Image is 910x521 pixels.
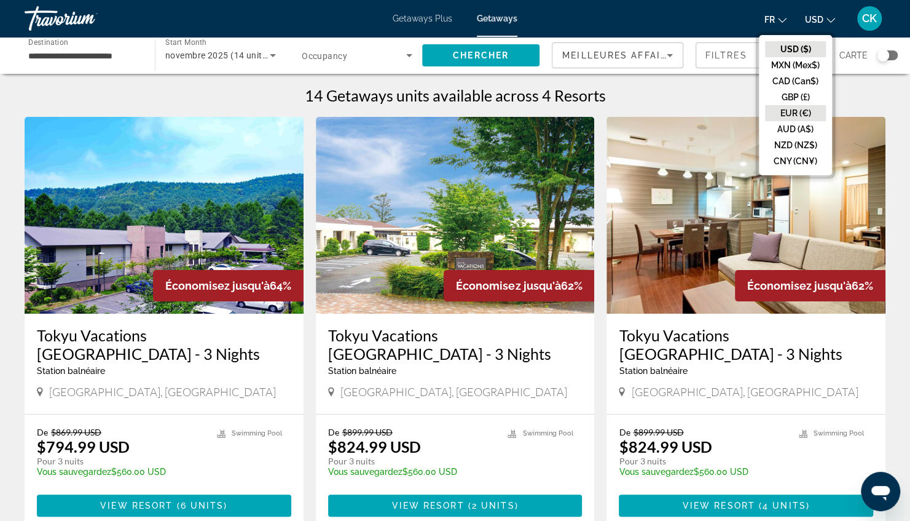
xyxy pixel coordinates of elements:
[562,48,673,63] mat-select: Sort by
[814,429,864,437] span: Swimming Pool
[37,467,111,477] span: Vous sauvegardez
[37,366,105,376] span: Station balnéaire
[805,10,835,28] button: Change currency
[444,270,594,301] div: 62%
[165,38,206,47] span: Start Month
[619,437,712,456] p: $824.99 USD
[49,385,276,399] span: [GEOGRAPHIC_DATA], [GEOGRAPHIC_DATA]
[181,501,224,511] span: 6 units
[765,41,826,57] button: USD ($)
[562,50,680,60] span: Meilleures affaires
[705,50,747,60] span: Filtres
[37,437,130,456] p: $794.99 USD
[465,501,519,511] span: ( )
[328,467,496,477] p: $560.00 USD
[165,279,270,292] span: Économisez jusqu'à
[100,501,173,511] span: View Resort
[862,12,877,25] span: CK
[328,427,339,437] span: De
[328,437,421,456] p: $824.99 USD
[153,270,304,301] div: 64%
[456,279,560,292] span: Économisez jusqu'à
[853,6,885,31] button: User Menu
[522,429,573,437] span: Swimming Pool
[839,47,868,64] span: Carte
[764,15,775,25] span: fr
[763,501,806,511] span: 4 units
[765,153,826,169] button: CNY (CN¥)
[633,427,683,437] span: $899.99 USD
[391,501,464,511] span: View Resort
[765,121,826,137] button: AUD (A$)
[316,117,595,314] img: Tokyu Vacations Izukogen - 3 Nights
[165,50,308,60] span: novembre 2025 (14 units available)
[619,427,630,437] span: De
[328,366,396,376] span: Station balnéaire
[765,73,826,89] button: CAD (Can$)
[606,117,885,314] img: Tokyu Vacations Karuizawa - 3 Nights
[28,49,139,63] input: Select destination
[619,467,693,477] span: Vous sauvegardez
[805,15,823,25] span: USD
[747,279,852,292] span: Économisez jusqu'à
[173,501,227,511] span: ( )
[472,501,515,511] span: 2 units
[735,270,885,301] div: 62%
[342,427,393,437] span: $899.99 USD
[37,456,205,467] p: Pour 3 nuits
[619,366,687,376] span: Station balnéaire
[765,105,826,121] button: EUR (€)
[755,501,810,511] span: ( )
[619,467,786,477] p: $560.00 USD
[25,117,304,314] img: Tokyu Vacations Tateshina - 3 Nights
[328,326,582,363] a: Tokyu Vacations [GEOGRAPHIC_DATA] - 3 Nights
[477,14,517,23] a: Getaways
[631,385,858,399] span: [GEOGRAPHIC_DATA], [GEOGRAPHIC_DATA]
[764,10,786,28] button: Change language
[422,44,539,66] button: Search
[328,456,496,467] p: Pour 3 nuits
[619,495,873,517] button: View Resort(4 units)
[619,456,786,467] p: Pour 3 nuits
[37,495,291,517] button: View Resort(6 units)
[393,14,452,23] a: Getaways Plus
[28,38,68,46] span: Destination
[305,86,606,105] h1: 14 Getaways units available across 4 Resorts
[37,326,291,363] a: Tokyu Vacations [GEOGRAPHIC_DATA] - 3 Nights
[765,89,826,105] button: GBP (£)
[696,42,827,68] button: Filters
[765,57,826,73] button: MXN (Mex$)
[328,467,402,477] span: Vous sauvegardez
[51,427,101,437] span: $869.99 USD
[765,137,826,153] button: NZD (NZ$)
[37,427,48,437] span: De
[683,501,755,511] span: View Resort
[328,495,582,517] button: View Resort(2 units)
[302,51,347,61] span: Occupancy
[619,326,873,363] a: Tokyu Vacations [GEOGRAPHIC_DATA] - 3 Nights
[37,467,205,477] p: $560.00 USD
[232,429,282,437] span: Swimming Pool
[861,472,900,511] iframe: Button to launch messaging window
[25,2,147,34] a: Travorium
[340,385,567,399] span: [GEOGRAPHIC_DATA], [GEOGRAPHIC_DATA]
[453,50,509,60] span: Chercher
